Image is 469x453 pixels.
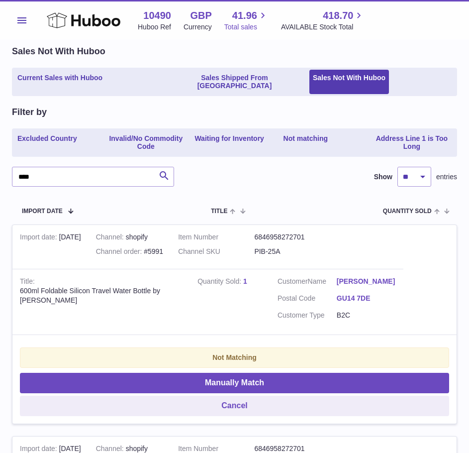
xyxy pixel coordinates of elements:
[337,294,396,303] a: GU14 7DE
[20,277,35,288] strong: Title
[436,172,457,182] span: entries
[162,70,307,95] a: Sales Shipped From [GEOGRAPHIC_DATA]
[224,9,269,32] a: 41.96 Total sales
[254,232,330,242] dd: 6846958272701
[369,130,455,155] a: Address Line 1 is Too Long
[211,208,227,215] span: Title
[22,208,63,215] span: Import date
[383,208,432,215] span: Quantity Sold
[138,22,171,32] div: Huboo Ref
[278,277,308,285] span: Customer
[212,353,257,361] strong: Not Matching
[184,22,212,32] div: Currency
[191,130,267,155] a: Waiting for Inventory
[323,9,353,22] span: 418.70
[102,130,189,155] a: Invalid/No Commodity Code
[96,233,126,243] strong: Channel
[96,247,144,258] strong: Channel order
[14,130,81,155] a: Excluded Country
[96,232,163,242] div: shopify
[278,311,337,320] dt: Customer Type
[224,22,269,32] span: Total sales
[12,106,47,118] h2: Filter by
[254,247,330,256] dd: PIB-25A
[96,247,163,256] div: #5991
[20,396,449,416] button: Cancel
[278,294,337,306] dt: Postal Code
[178,232,254,242] dt: Item Number
[309,70,389,95] a: Sales Not With Huboo
[281,9,365,32] a: 418.70 AVAILABLE Stock Total
[232,9,257,22] span: 41.96
[143,9,171,22] strong: 10490
[178,247,254,256] dt: Channel SKU
[20,233,59,243] strong: Import date
[337,277,396,286] a: [PERSON_NAME]
[281,22,365,32] span: AVAILABLE Stock Total
[278,277,337,289] dt: Name
[243,277,247,285] a: 1
[197,277,243,288] strong: Quantity Sold
[12,45,105,57] h2: Sales Not With Huboo
[20,373,449,393] button: Manually Match
[374,172,392,182] label: Show
[190,9,211,22] strong: GBP
[337,311,396,320] dd: B2C
[14,70,106,95] a: Current Sales with Huboo
[280,130,331,155] a: Not matching
[12,225,89,269] td: [DATE]
[20,286,183,305] div: 600ml Foldable Silicon Travel Water Bottle by [PERSON_NAME]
